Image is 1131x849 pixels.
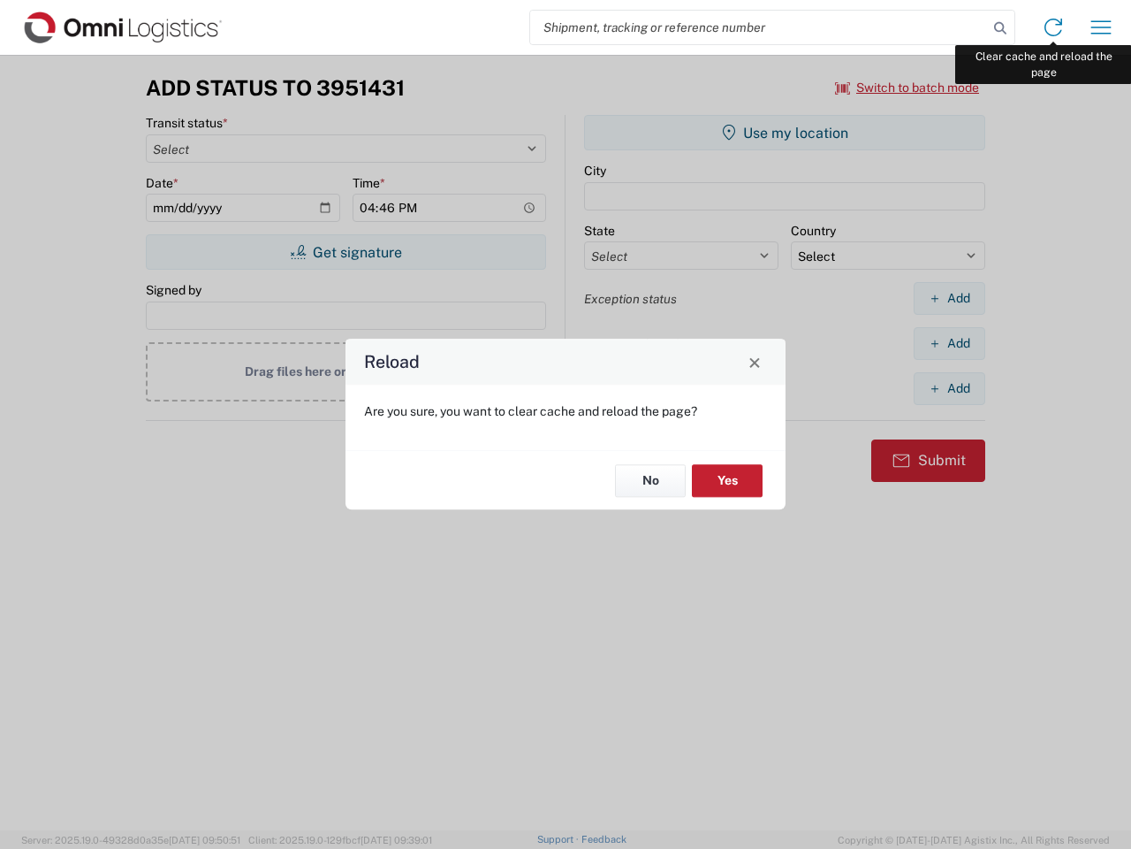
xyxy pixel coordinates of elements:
button: No [615,464,686,497]
button: Close [742,349,767,374]
input: Shipment, tracking or reference number [530,11,988,44]
button: Yes [692,464,763,497]
p: Are you sure, you want to clear cache and reload the page? [364,403,767,419]
h4: Reload [364,349,420,375]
